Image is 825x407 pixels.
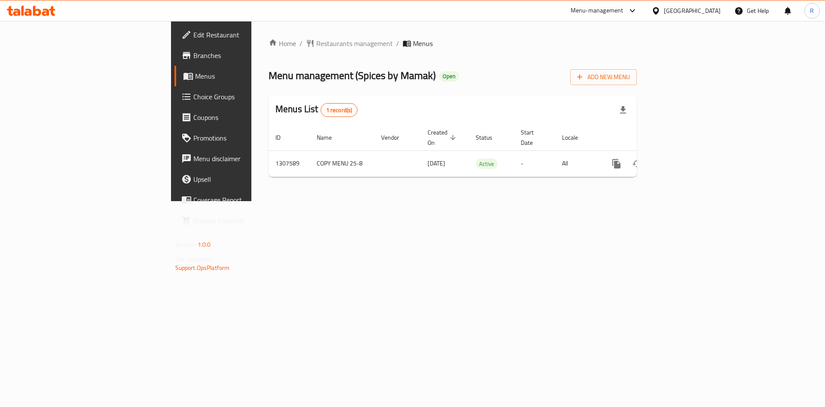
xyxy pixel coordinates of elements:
[198,239,211,250] span: 1.0.0
[396,38,399,49] li: /
[321,103,358,117] div: Total records count
[599,125,696,151] th: Actions
[664,6,721,15] div: [GEOGRAPHIC_DATA]
[174,86,309,107] a: Choice Groups
[275,103,357,117] h2: Menus List
[476,159,498,169] span: Active
[317,132,343,143] span: Name
[175,239,196,250] span: Version:
[193,215,302,226] span: Grocery Checklist
[193,50,302,61] span: Branches
[193,133,302,143] span: Promotions
[428,158,445,169] span: [DATE]
[275,132,292,143] span: ID
[613,100,633,120] div: Export file
[175,254,215,265] span: Get support on:
[413,38,433,49] span: Menus
[269,38,637,49] nav: breadcrumb
[269,66,436,85] span: Menu management ( Spices by Mamak )
[195,71,302,81] span: Menus
[439,71,459,82] div: Open
[193,92,302,102] span: Choice Groups
[193,30,302,40] span: Edit Restaurant
[174,210,309,231] a: Grocery Checklist
[627,153,648,174] button: Change Status
[439,73,459,80] span: Open
[310,150,374,177] td: COPY MENU 25-8
[269,125,696,177] table: enhanced table
[193,195,302,205] span: Coverage Report
[562,132,589,143] span: Locale
[316,38,393,49] span: Restaurants management
[306,38,393,49] a: Restaurants management
[476,132,504,143] span: Status
[514,150,555,177] td: -
[193,112,302,122] span: Coupons
[571,6,623,16] div: Menu-management
[174,128,309,148] a: Promotions
[174,66,309,86] a: Menus
[521,127,545,148] span: Start Date
[174,24,309,45] a: Edit Restaurant
[428,127,458,148] span: Created On
[555,150,599,177] td: All
[577,72,630,83] span: Add New Menu
[193,174,302,184] span: Upsell
[174,45,309,66] a: Branches
[193,153,302,164] span: Menu disclaimer
[175,262,230,273] a: Support.OpsPlatform
[174,190,309,210] a: Coverage Report
[321,106,357,114] span: 1 record(s)
[606,153,627,174] button: more
[174,148,309,169] a: Menu disclaimer
[174,107,309,128] a: Coupons
[570,69,637,85] button: Add New Menu
[810,6,814,15] span: R
[381,132,410,143] span: Vendor
[174,169,309,190] a: Upsell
